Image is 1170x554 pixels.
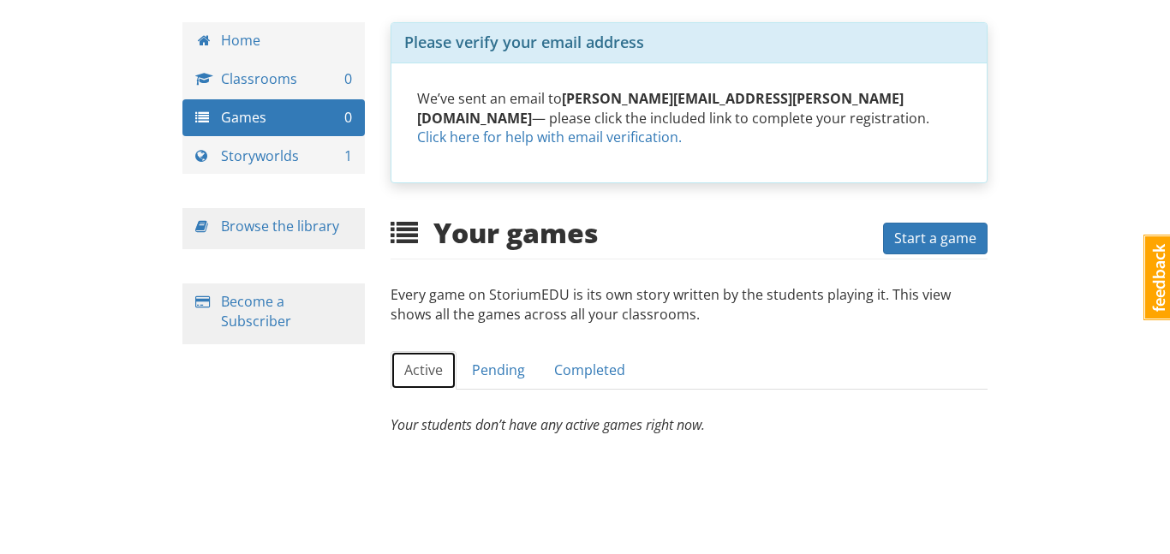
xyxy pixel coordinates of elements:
p: We’ve sent an email to — please click the included link to complete your registration. [417,89,962,148]
span: 1 [344,146,352,166]
span: 0 [344,108,352,128]
a: Become a Subscriber [221,292,291,331]
span: 0 [344,69,352,89]
a: Classrooms 0 [182,61,365,98]
a: Browse the library [221,217,339,235]
button: Start a game [883,223,988,254]
p: Every game on StoriumEDU is its own story written by the students playing it. This view shows all... [391,285,988,342]
strong: [PERSON_NAME][EMAIL_ADDRESS][PERSON_NAME][DOMAIN_NAME] [417,89,904,128]
span: Start a game [894,229,976,247]
a: Storyworlds 1 [182,138,365,175]
span: Please verify your email address [404,32,644,52]
a: Click here for help with email verification. [417,128,682,146]
h2: Your games [391,217,599,247]
a: Games 0 [182,99,365,136]
a: Pending [458,351,539,390]
a: Completed [540,351,639,390]
a: Home [182,22,365,59]
em: Your students don’t have any active games right now. [391,415,705,434]
a: Active [391,351,457,390]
